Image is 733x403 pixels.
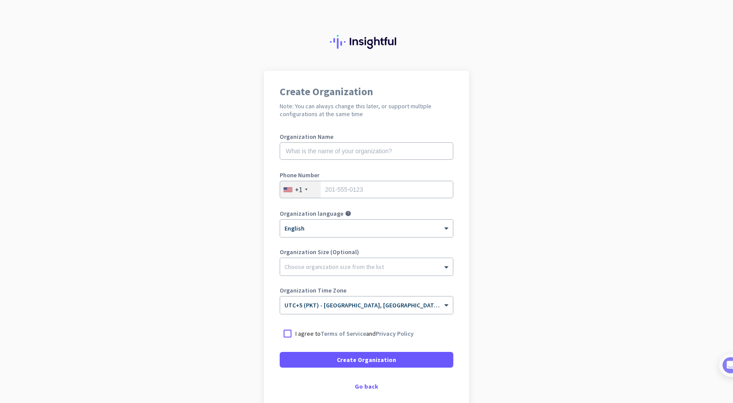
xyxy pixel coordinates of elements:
[345,210,351,217] i: help
[295,329,414,338] p: I agree to and
[280,181,453,198] input: 201-555-0123
[321,330,366,338] a: Terms of Service
[280,249,453,255] label: Organization Size (Optional)
[280,86,453,97] h1: Create Organization
[280,352,453,368] button: Create Organization
[280,102,453,118] h2: Note: You can always change this later, or support multiple configurations at the same time
[280,287,453,293] label: Organization Time Zone
[280,142,453,160] input: What is the name of your organization?
[295,185,302,194] div: +1
[280,210,343,217] label: Organization language
[280,383,453,389] div: Go back
[280,134,453,140] label: Organization Name
[330,35,403,49] img: Insightful
[280,172,453,178] label: Phone Number
[337,355,396,364] span: Create Organization
[376,330,414,338] a: Privacy Policy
